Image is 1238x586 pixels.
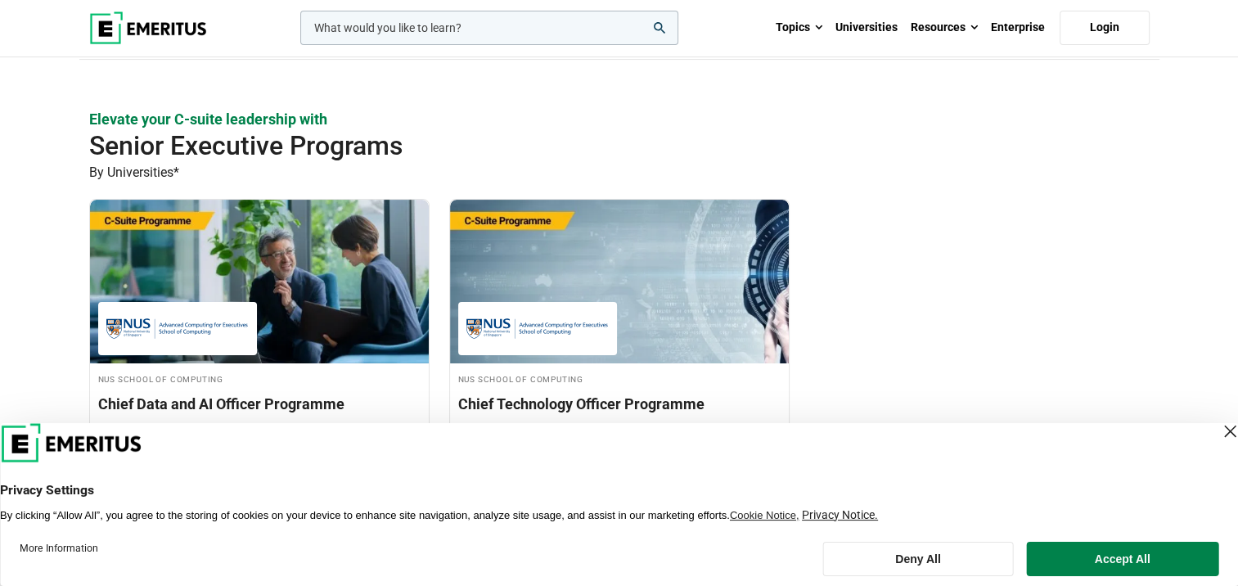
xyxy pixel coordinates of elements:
[458,394,781,414] h3: Chief Technology Officer Programme
[90,200,429,467] a: Leadership Course by NUS School of Computing - September 30, 2025 NUS School of Computing NUS Sch...
[98,394,421,414] h3: Chief Data and AI Officer Programme
[89,109,1150,129] p: Elevate your C-suite leadership with
[89,129,1043,162] h2: Senior Executive Programs
[98,372,421,385] h4: NUS School of Computing
[106,310,249,347] img: NUS School of Computing
[450,200,789,444] a: Leadership Course by NUS School of Computing - NUS School of Computing NUS School of Computing Ch...
[1060,11,1150,45] a: Login
[458,372,781,385] h4: NUS School of Computing
[466,310,609,347] img: NUS School of Computing
[89,162,1150,183] p: By Universities*
[300,11,678,45] input: woocommerce-product-search-field-0
[90,200,429,363] img: Chief Data and AI Officer Programme | Online Leadership Course
[450,200,789,363] img: Chief Technology Officer Programme | Online Leadership Course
